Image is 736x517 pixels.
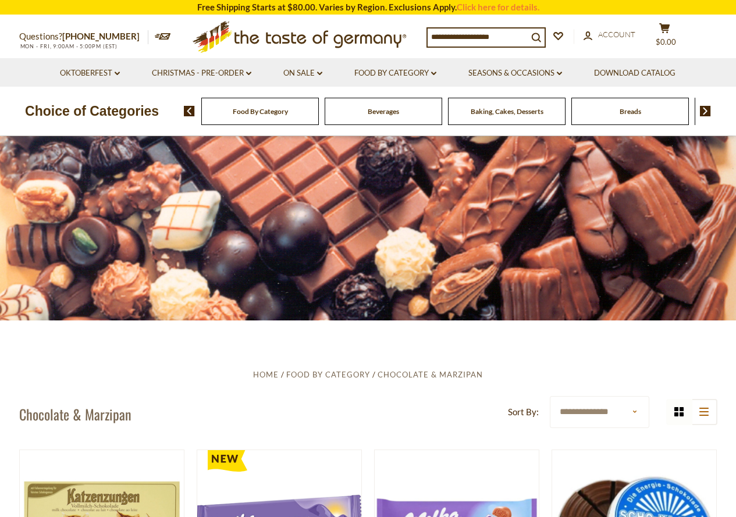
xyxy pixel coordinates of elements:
[19,405,131,423] h1: Chocolate & Marzipan
[508,405,539,419] label: Sort By:
[19,29,148,44] p: Questions?
[354,67,436,80] a: Food By Category
[368,107,399,116] a: Beverages
[62,31,140,41] a: [PHONE_NUMBER]
[283,67,322,80] a: On Sale
[598,30,635,39] span: Account
[468,67,562,80] a: Seasons & Occasions
[594,67,675,80] a: Download Catalog
[584,28,635,41] a: Account
[656,37,676,47] span: $0.00
[60,67,120,80] a: Oktoberfest
[19,43,118,49] span: MON - FRI, 9:00AM - 5:00PM (EST)
[233,107,288,116] a: Food By Category
[378,370,483,379] a: Chocolate & Marzipan
[620,107,641,116] a: Breads
[648,23,682,52] button: $0.00
[700,106,711,116] img: next arrow
[152,67,251,80] a: Christmas - PRE-ORDER
[184,106,195,116] img: previous arrow
[457,2,539,12] a: Click here for details.
[471,107,543,116] a: Baking, Cakes, Desserts
[286,370,370,379] a: Food By Category
[253,370,279,379] a: Home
